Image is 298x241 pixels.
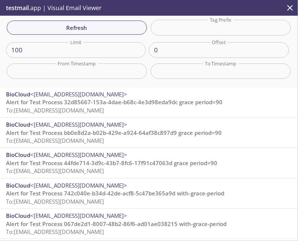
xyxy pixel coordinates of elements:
span: BioCloud [6,182,30,189]
span: To: [EMAIL_ADDRESS][DOMAIN_NAME] [6,106,104,114]
span: BioCloud [6,212,30,219]
span: To: [EMAIL_ADDRESS][DOMAIN_NAME] [6,198,104,205]
span: <[EMAIL_ADDRESS][DOMAIN_NAME]> [30,212,127,219]
span: To: [EMAIL_ADDRESS][DOMAIN_NAME] [6,167,104,174]
span: BioCloud [6,121,30,128]
span: BioCloud [6,151,30,158]
button: Refresh [7,21,147,35]
span: BioCloud [6,90,30,98]
span: testmail [6,4,29,12]
span: <[EMAIL_ADDRESS][DOMAIN_NAME]> [30,151,127,158]
span: Alert for Test Process 067de2d1-8007-48b2-86f6-ad01ae038215 with-grace-period [6,220,227,228]
span: Refresh [13,23,141,33]
span: To: [EMAIL_ADDRESS][DOMAIN_NAME] [6,137,104,144]
span: <[EMAIL_ADDRESS][DOMAIN_NAME]> [30,121,127,128]
span: <[EMAIL_ADDRESS][DOMAIN_NAME]> [30,90,127,98]
span: Alert for Test Process 44fde714-3d9c-43b7-8fc6-17f91c47063d grace period=90 [6,159,217,167]
span: Alert for Test Process bb0e8d2a-b02b-429e-a924-64af38c897d9 grace period=90 [6,129,222,136]
span: Alert for Test Process 32d85667-153a-4dae-b68c-4e3d98eda9dc grace period=90 [6,98,222,106]
span: Alert for Test Process 742c040e-b34d-42de-acf8-5c47be365a9d with-grace-period [6,189,224,197]
span: <[EMAIL_ADDRESS][DOMAIN_NAME]> [30,182,127,189]
span: To: [EMAIL_ADDRESS][DOMAIN_NAME] [6,228,104,235]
